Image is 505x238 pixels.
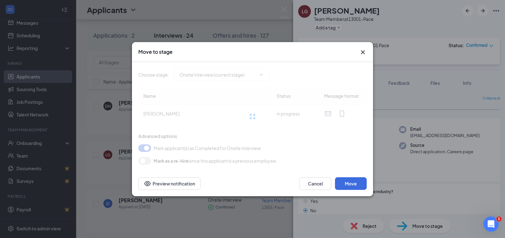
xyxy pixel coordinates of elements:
[138,177,200,190] button: Preview notificationEye
[299,177,331,190] button: Cancel
[335,177,367,190] button: Move
[483,216,499,232] iframe: Intercom live chat
[359,48,367,56] button: Close
[144,180,151,187] svg: Eye
[359,48,367,56] svg: Cross
[138,48,173,55] h3: Move to stage
[496,216,502,222] span: 1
